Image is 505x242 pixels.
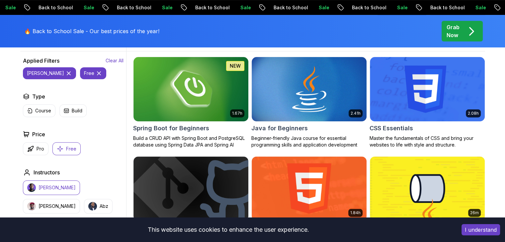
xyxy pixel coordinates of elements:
p: 2.08h [468,111,479,116]
h2: Instructors [34,168,60,176]
h2: Spring Boot for Beginners [133,124,209,133]
p: Free [66,146,76,152]
p: [PERSON_NAME] [27,70,64,77]
h2: Java for Beginners [251,124,308,133]
button: Build [59,104,87,117]
p: Course [35,107,51,114]
img: Java for Beginners card [252,57,367,121]
button: free [80,67,106,79]
p: Sale [467,4,488,11]
p: NEW [230,63,241,69]
h2: Type [32,92,45,100]
p: [PERSON_NAME] [39,184,76,191]
p: Back to School [30,4,75,11]
p: 2.41h [351,111,361,116]
button: Free [52,142,81,155]
p: Sale [153,4,175,11]
img: CSS Essentials card [370,57,485,121]
p: Back to School [187,4,232,11]
h2: Applied Filters [23,57,59,65]
p: Pro [37,146,44,152]
p: 1.67h [232,111,242,116]
a: Java for Beginners card2.41hJava for BeginnersBeginner-friendly Java course for essential program... [251,57,367,148]
a: Git & GitHub Fundamentals cardGit & GitHub FundamentalsLearn the fundamentals of Git and GitHub. [133,156,249,241]
button: instructor img[PERSON_NAME] [23,180,80,195]
p: Abz [100,203,108,210]
img: instructor img [27,183,36,192]
a: CSS Essentials card2.08hCSS EssentialsMaster the fundamentals of CSS and bring your websites to l... [370,57,485,148]
a: Spring Boot for Beginners card1.67hNEWSpring Boot for BeginnersBuild a CRUD API with Spring Boot ... [133,57,249,148]
img: HTML Essentials card [252,156,367,221]
img: instructor img [88,202,97,211]
h2: Price [32,130,45,138]
p: Master the fundamentals of CSS and bring your websites to life with style and structure. [370,135,485,148]
p: 26m [470,210,479,215]
div: This website uses cookies to enhance the user experience. [5,222,452,237]
button: Accept cookies [462,224,500,235]
button: Clear All [106,57,124,64]
p: Build [72,107,82,114]
img: Git & GitHub Fundamentals card [133,156,248,221]
button: Course [23,104,55,117]
p: free [84,70,94,77]
p: Grab Now [447,23,460,39]
button: [PERSON_NAME] [23,67,76,79]
p: Back to School [265,4,310,11]
p: 1.84h [350,210,361,215]
p: Sale [232,4,253,11]
p: Back to School [108,4,153,11]
p: Back to School [343,4,388,11]
button: Pro [23,142,48,155]
p: 🔥 Back to School Sale - Our best prices of the year! [24,27,159,35]
p: [PERSON_NAME] [39,203,76,210]
button: instructor imgAbz [84,199,113,213]
img: instructor img [27,202,36,211]
button: instructor img[PERSON_NAME] [23,199,80,213]
p: Build a CRUD API with Spring Boot and PostgreSQL database using Spring Data JPA and Spring AI [133,135,249,148]
p: Sale [75,4,96,11]
p: Sale [310,4,331,11]
p: Sale [388,4,410,11]
p: Back to School [422,4,467,11]
img: Spring Boot for Beginners card [133,57,248,121]
h2: CSS Essentials [370,124,413,133]
p: Beginner-friendly Java course for essential programming skills and application development [251,135,367,148]
img: Java Streams Essentials card [370,156,485,221]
